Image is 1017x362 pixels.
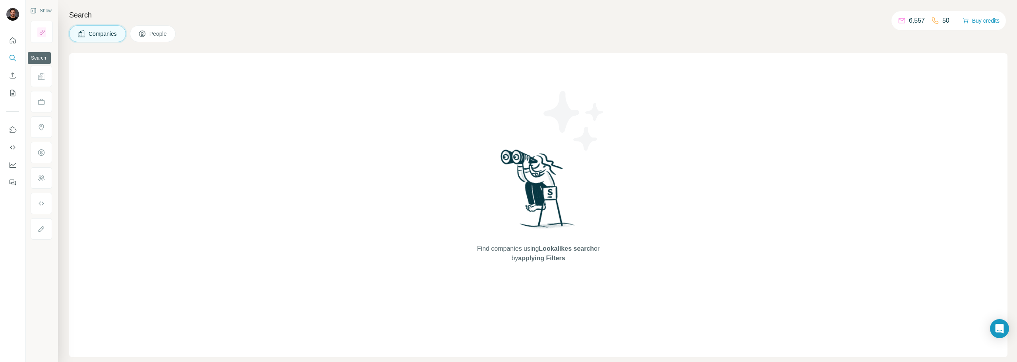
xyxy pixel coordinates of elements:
img: Avatar [6,8,19,21]
button: Use Surfe on LinkedIn [6,123,19,137]
p: 50 [942,16,949,25]
button: Show [25,5,57,17]
h4: Search [69,10,1007,21]
p: 6,557 [909,16,925,25]
span: Companies [89,30,118,38]
img: Surfe Illustration - Woman searching with binoculars [497,147,580,236]
span: Find companies using or by [475,244,602,263]
span: People [149,30,168,38]
span: applying Filters [518,255,565,261]
img: Surfe Illustration - Stars [538,85,610,157]
button: Search [6,51,19,65]
div: Open Intercom Messenger [990,319,1009,338]
button: Quick start [6,33,19,48]
button: Feedback [6,175,19,190]
button: Dashboard [6,158,19,172]
button: Use Surfe API [6,140,19,155]
button: My lists [6,86,19,100]
button: Buy credits [963,15,1000,26]
button: Enrich CSV [6,68,19,83]
span: Lookalikes search [539,245,594,252]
